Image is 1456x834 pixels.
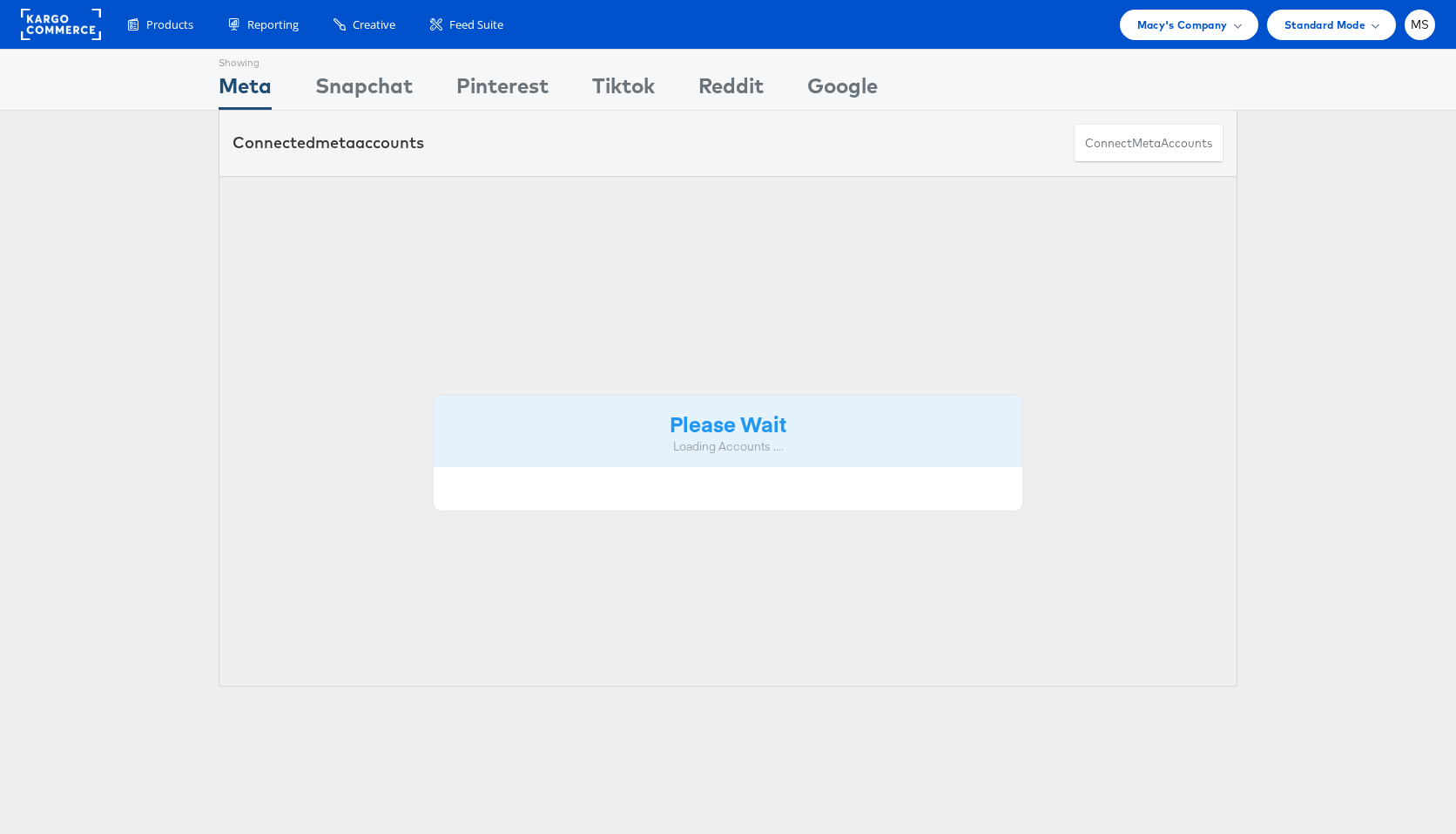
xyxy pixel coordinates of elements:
[219,50,272,71] div: Showing
[315,132,355,153] span: meta
[1284,16,1365,34] span: Standard Mode
[592,71,655,110] div: Tiktok
[807,71,878,110] div: Google
[447,438,1009,455] div: Loading Accounts ....
[247,17,299,33] span: Reporting
[219,71,272,110] div: Meta
[456,71,549,110] div: Pinterest
[315,71,413,110] div: Snapchat
[146,17,193,33] span: Products
[1411,19,1430,31] span: MS
[1132,135,1161,152] span: meta
[1074,124,1223,163] button: ConnectmetaAccounts
[233,132,424,154] div: Connected accounts
[449,17,503,33] span: Feed Suite
[698,71,764,110] div: Reddit
[353,17,395,33] span: Creative
[1137,16,1228,34] span: Macy's Company
[670,409,786,437] strong: Please Wait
